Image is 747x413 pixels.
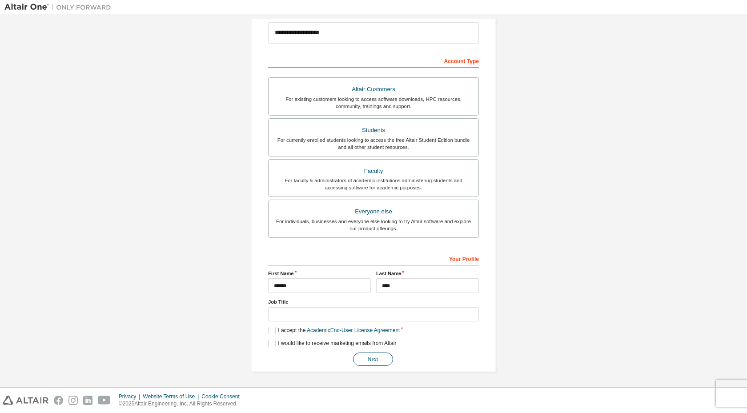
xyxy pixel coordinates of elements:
img: altair_logo.svg [3,396,48,405]
div: Website Terms of Use [143,393,201,400]
label: Last Name [376,270,479,277]
div: Account Type [268,53,479,68]
p: © 2025 Altair Engineering, Inc. All Rights Reserved. [119,400,245,408]
label: Job Title [268,298,479,305]
div: Cookie Consent [201,393,245,400]
label: I would like to receive marketing emails from Altair [268,340,396,347]
label: First Name [268,270,371,277]
div: Altair Customers [274,83,473,96]
img: linkedin.svg [83,396,92,405]
label: I accept the [268,327,400,334]
div: For existing customers looking to access software downloads, HPC resources, community, trainings ... [274,96,473,110]
div: Faculty [274,165,473,177]
div: Your Profile [268,251,479,265]
div: For currently enrolled students looking to access the free Altair Student Edition bundle and all ... [274,136,473,151]
div: Everyone else [274,205,473,218]
div: Privacy [119,393,143,400]
img: facebook.svg [54,396,63,405]
img: Altair One [4,3,116,12]
div: For individuals, businesses and everyone else looking to try Altair software and explore our prod... [274,218,473,232]
img: youtube.svg [98,396,111,405]
div: Students [274,124,473,136]
a: Academic End-User License Agreement [307,327,400,333]
div: For faculty & administrators of academic institutions administering students and accessing softwa... [274,177,473,191]
button: Next [353,353,393,366]
img: instagram.svg [68,396,78,405]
